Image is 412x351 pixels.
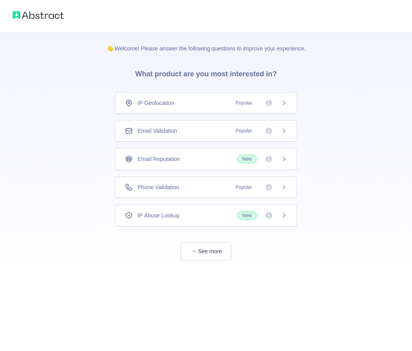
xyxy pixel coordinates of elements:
[231,127,257,135] span: Popular
[138,211,180,219] span: IP Abuse Lookup
[138,127,177,135] span: Email Validation
[122,52,290,92] h3: What product are you most interested in?
[231,99,257,107] span: Popular
[231,183,257,191] span: Popular
[94,32,319,52] p: 👋 Welcome! Please answer the following questions to improve your experience.
[138,155,180,163] span: Email Reputation
[138,99,174,107] span: IP Geolocation
[13,10,64,21] img: Abstract logo
[181,242,231,260] button: See more
[138,183,179,191] span: Phone Validation
[237,211,257,220] span: New
[237,155,257,163] span: New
